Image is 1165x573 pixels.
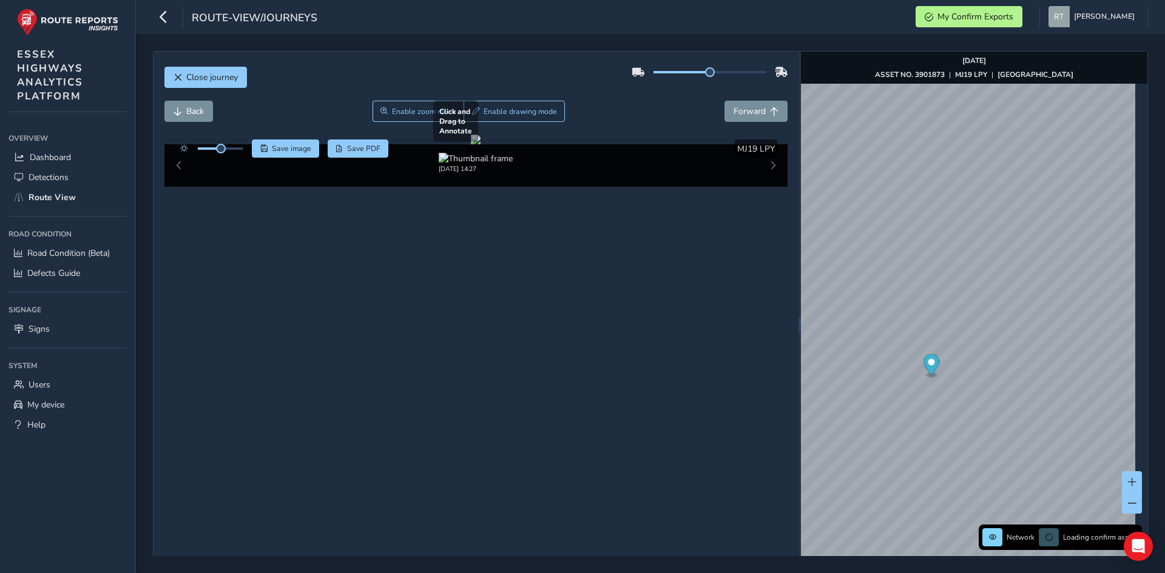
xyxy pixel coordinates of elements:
[1124,532,1153,561] div: Open Intercom Messenger
[8,129,127,147] div: Overview
[1063,532,1138,542] span: Loading confirm assets
[8,357,127,375] div: System
[734,106,766,117] span: Forward
[8,187,127,207] a: Route View
[27,419,46,431] span: Help
[8,167,127,187] a: Detections
[186,72,238,83] span: Close journey
[439,164,513,173] div: [DATE] 14:27
[8,375,127,395] a: Users
[737,143,775,155] span: MJ19 LPY
[8,147,127,167] a: Dashboard
[8,243,127,263] a: Road Condition (Beta)
[875,70,1073,79] div: | |
[252,139,319,158] button: Save
[272,144,311,153] span: Save image
[27,399,64,410] span: My device
[1048,6,1139,27] button: [PERSON_NAME]
[27,267,80,279] span: Defects Guide
[186,106,204,117] span: Back
[27,247,110,259] span: Road Condition (Beta)
[439,153,513,164] img: Thumbnail frame
[8,301,127,319] div: Signage
[8,395,127,415] a: My device
[916,6,1022,27] button: My Confirm Exports
[1007,532,1035,542] span: Network
[392,107,456,116] span: Enable zoom mode
[328,139,389,158] button: PDF
[923,354,939,379] div: Map marker
[8,319,127,339] a: Signs
[347,144,380,153] span: Save PDF
[29,323,50,335] span: Signs
[484,107,557,116] span: Enable drawing mode
[17,47,83,103] span: ESSEX HIGHWAYS ANALYTICS PLATFORM
[8,225,127,243] div: Road Condition
[962,56,986,65] strong: [DATE]
[8,415,127,435] a: Help
[29,172,69,183] span: Detections
[30,152,71,163] span: Dashboard
[1048,6,1070,27] img: diamond-layout
[29,192,76,203] span: Route View
[464,101,565,122] button: Draw
[164,67,247,88] button: Close journey
[955,70,987,79] strong: MJ19 LPY
[8,263,127,283] a: Defects Guide
[17,8,118,36] img: rr logo
[164,101,213,122] button: Back
[724,101,788,122] button: Forward
[373,101,464,122] button: Zoom
[875,70,945,79] strong: ASSET NO. 3901873
[1074,6,1135,27] span: [PERSON_NAME]
[192,10,317,27] span: route-view/journeys
[998,70,1073,79] strong: [GEOGRAPHIC_DATA]
[29,379,50,390] span: Users
[937,11,1013,22] span: My Confirm Exports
